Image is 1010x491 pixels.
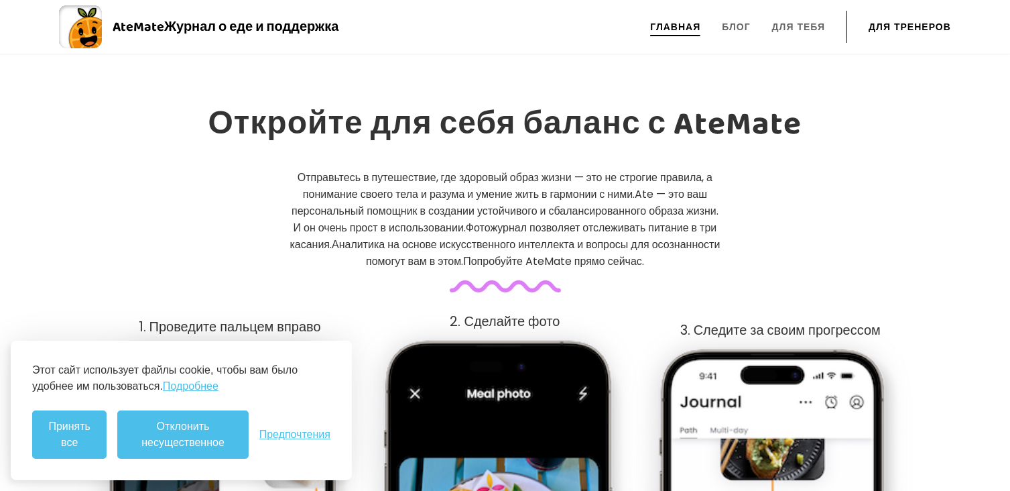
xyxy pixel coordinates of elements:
[139,317,321,336] ya-tr-span: 1. Проведите пальцем вправо
[290,220,716,252] ya-tr-span: Фотожурнал позволяет отслеживать питание в три касания.
[48,421,90,448] ya-tr-span: Принять все
[164,16,338,38] ya-tr-span: Журнал о еде и поддержка
[298,170,712,202] ya-tr-span: Отправьтесь в путешествие, где здоровый образ жизни — это не строгие правила, а понимание своего ...
[113,16,164,38] ya-tr-span: AteMate
[163,380,218,392] ya-tr-span: Подробнее
[869,21,951,32] a: Для тренеров
[680,321,881,339] ya-tr-span: 3. Следите за своим прогрессом
[294,220,466,235] ya-tr-span: И он очень прост в использовании.
[722,21,750,32] a: Блог
[463,254,644,269] ya-tr-span: Попробуйте AteMate прямо сейчас.
[208,99,802,150] ya-tr-span: Откройте для себя баланс с AteMate
[450,312,560,331] ya-tr-span: 2. Сделайте фото
[869,20,951,34] ya-tr-span: Для тренеров
[259,429,330,441] button: Переключение настроек
[292,186,718,219] ya-tr-span: Ate — это ваш персональный помощник в создании устойчивого и сбалансированного образа жизни.
[163,378,218,394] a: Подробнее
[650,21,700,32] a: Главная
[332,237,720,269] ya-tr-span: Аналитика на основе искусственного интеллекта и вопросы для осознанности помогут вам в этом.
[32,364,298,392] ya-tr-span: Этот сайт использует файлы cookie, чтобы вам было удобнее им пользоваться.
[722,20,750,34] ya-tr-span: Блог
[259,429,330,440] ya-tr-span: Предпочтения
[59,5,951,48] a: AteMateЖурнал о еде и поддержка
[141,421,225,448] ya-tr-span: Отклонить несущественное
[772,21,826,32] a: Для Тебя
[650,20,700,34] ya-tr-span: Главная
[772,20,826,34] ya-tr-span: Для Тебя
[32,411,107,459] button: Принимайте все файлы cookie
[117,411,248,459] button: Отклонить несущественное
